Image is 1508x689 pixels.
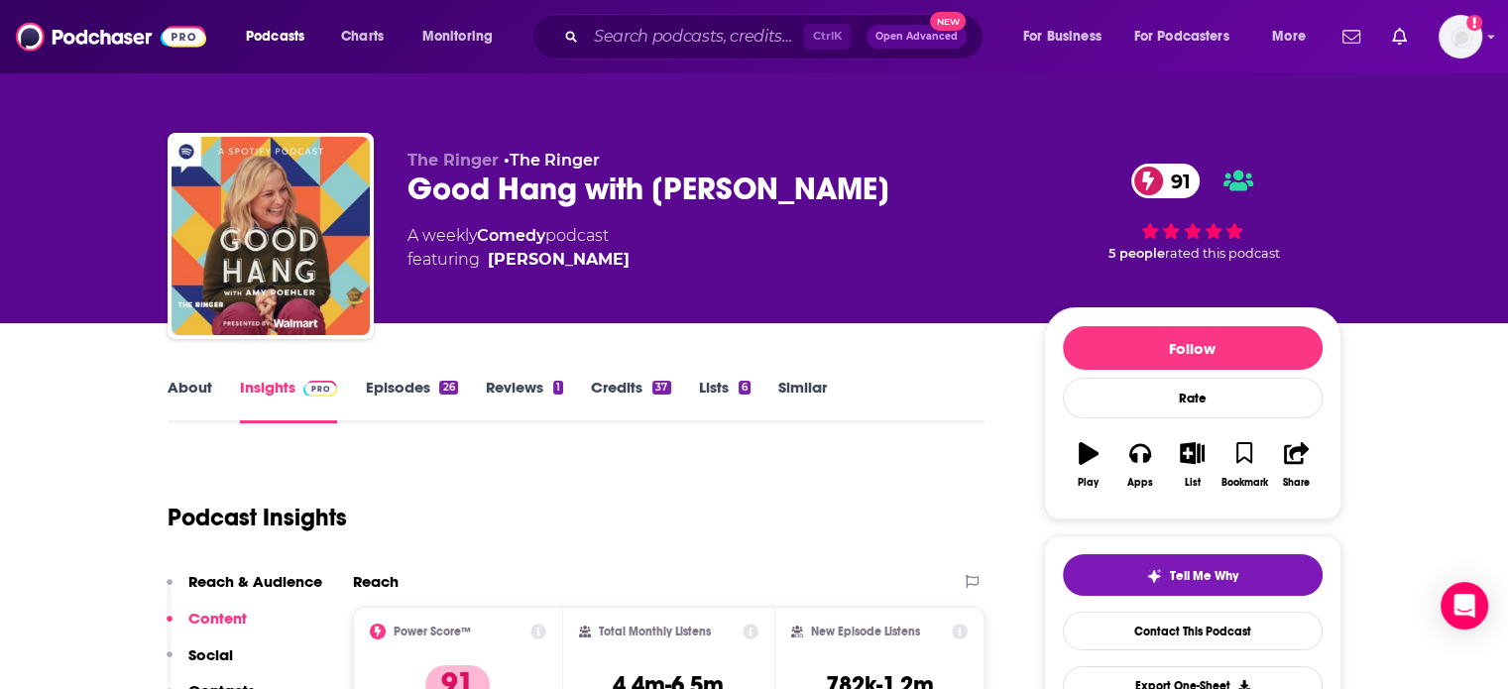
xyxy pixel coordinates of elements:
[510,151,600,170] a: The Ringer
[1466,15,1482,31] svg: Add a profile image
[172,137,370,335] img: Good Hang with Amy Poehler
[167,645,233,682] button: Social
[303,381,338,397] img: Podchaser Pro
[486,378,563,423] a: Reviews1
[1258,21,1331,53] button: open menu
[699,378,751,423] a: Lists6
[167,609,247,645] button: Content
[1114,429,1166,501] button: Apps
[167,572,322,609] button: Reach & Audience
[504,151,600,170] span: •
[1063,378,1323,418] div: Rate
[188,572,322,591] p: Reach & Audience
[1334,20,1368,54] a: Show notifications dropdown
[1439,15,1482,58] span: Logged in as smeizlik
[553,381,563,395] div: 1
[804,24,851,50] span: Ctrl K
[652,381,670,395] div: 37
[1131,164,1201,198] a: 91
[365,378,457,423] a: Episodes26
[188,645,233,664] p: Social
[550,14,1002,59] div: Search podcasts, credits, & more...
[811,625,920,638] h2: New Episode Listens
[1185,477,1201,489] div: List
[1146,568,1162,584] img: tell me why sparkle
[1165,246,1280,261] span: rated this podcast
[1023,23,1102,51] span: For Business
[16,18,206,56] img: Podchaser - Follow, Share and Rate Podcasts
[1384,20,1415,54] a: Show notifications dropdown
[1283,477,1310,489] div: Share
[168,378,212,423] a: About
[1220,477,1267,489] div: Bookmark
[867,25,967,49] button: Open AdvancedNew
[739,381,751,395] div: 6
[353,572,399,591] h2: Reach
[1166,429,1218,501] button: List
[1063,429,1114,501] button: Play
[240,378,338,423] a: InsightsPodchaser Pro
[394,625,471,638] h2: Power Score™
[1218,429,1270,501] button: Bookmark
[439,381,457,395] div: 26
[1121,21,1258,53] button: open menu
[1134,23,1229,51] span: For Podcasters
[477,226,545,245] a: Comedy
[246,23,304,51] span: Podcasts
[586,21,804,53] input: Search podcasts, credits, & more...
[1127,477,1153,489] div: Apps
[1063,326,1323,370] button: Follow
[778,378,827,423] a: Similar
[1441,582,1488,630] div: Open Intercom Messenger
[407,224,630,272] div: A weekly podcast
[1270,429,1322,501] button: Share
[1170,568,1238,584] span: Tell Me Why
[875,32,958,42] span: Open Advanced
[591,378,670,423] a: Credits37
[1439,15,1482,58] img: User Profile
[1009,21,1126,53] button: open menu
[422,23,493,51] span: Monitoring
[168,503,347,532] h1: Podcast Insights
[930,12,966,31] span: New
[408,21,519,53] button: open menu
[1044,151,1341,274] div: 91 5 peoplerated this podcast
[1063,612,1323,650] a: Contact This Podcast
[1063,554,1323,596] button: tell me why sparkleTell Me Why
[488,248,630,272] a: Amy Poehler
[328,21,396,53] a: Charts
[599,625,711,638] h2: Total Monthly Listens
[407,248,630,272] span: featuring
[1151,164,1201,198] span: 91
[341,23,384,51] span: Charts
[407,151,499,170] span: The Ringer
[1078,477,1099,489] div: Play
[232,21,330,53] button: open menu
[1439,15,1482,58] button: Show profile menu
[1108,246,1165,261] span: 5 people
[188,609,247,628] p: Content
[1272,23,1306,51] span: More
